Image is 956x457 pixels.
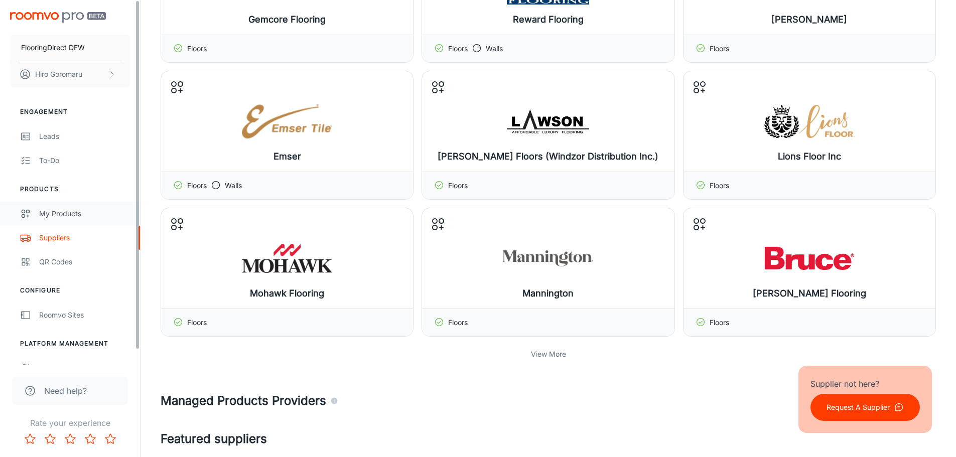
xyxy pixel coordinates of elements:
[10,61,130,87] button: Hiro Goromaru
[810,394,920,421] button: Request A Supplier
[710,180,729,191] p: Floors
[39,363,130,374] div: User Administration
[39,155,130,166] div: To-do
[486,43,503,54] p: Walls
[39,131,130,142] div: Leads
[20,429,40,449] button: Rate 1 star
[161,430,936,448] h4: Featured suppliers
[39,256,130,267] div: QR Codes
[187,43,207,54] p: Floors
[827,402,890,413] p: Request A Supplier
[710,43,729,54] p: Floors
[448,317,468,328] p: Floors
[80,429,100,449] button: Rate 4 star
[187,180,207,191] p: Floors
[448,43,468,54] p: Floors
[710,317,729,328] p: Floors
[40,429,60,449] button: Rate 2 star
[39,232,130,243] div: Suppliers
[60,429,80,449] button: Rate 3 star
[187,317,207,328] p: Floors
[8,417,132,429] p: Rate your experience
[100,429,120,449] button: Rate 5 star
[225,180,242,191] p: Walls
[39,310,130,321] div: Roomvo Sites
[810,378,920,390] p: Supplier not here?
[21,42,85,53] p: FlooringDirect DFW
[330,392,338,410] div: Agencies and suppliers who work with us to automatically identify the specific products you carry
[10,35,130,61] button: FlooringDirect DFW
[10,12,106,23] img: Roomvo PRO Beta
[35,69,82,80] p: Hiro Goromaru
[39,208,130,219] div: My Products
[448,180,468,191] p: Floors
[161,392,936,410] h4: Managed Products Providers
[531,349,566,360] p: View More
[44,385,87,397] span: Need help?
